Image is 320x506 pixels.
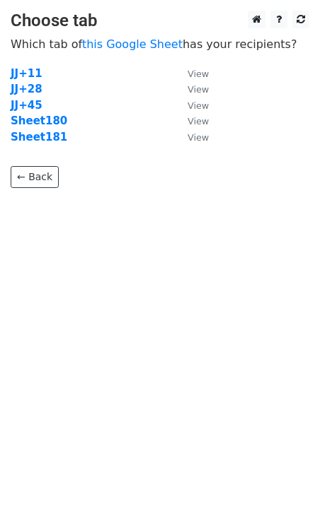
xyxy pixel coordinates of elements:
small: View [188,132,209,143]
a: Sheet181 [11,131,67,143]
a: this Google Sheet [82,37,183,51]
a: View [173,114,209,127]
a: ← Back [11,166,59,188]
a: View [173,99,209,112]
small: View [188,84,209,95]
small: View [188,69,209,79]
p: Which tab of has your recipients? [11,37,309,52]
a: View [173,83,209,95]
h3: Choose tab [11,11,309,31]
small: View [188,100,209,111]
a: JJ+11 [11,67,42,80]
a: JJ+28 [11,83,42,95]
a: View [173,67,209,80]
a: View [173,131,209,143]
small: View [188,116,209,126]
a: Sheet180 [11,114,67,127]
a: JJ+45 [11,99,42,112]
